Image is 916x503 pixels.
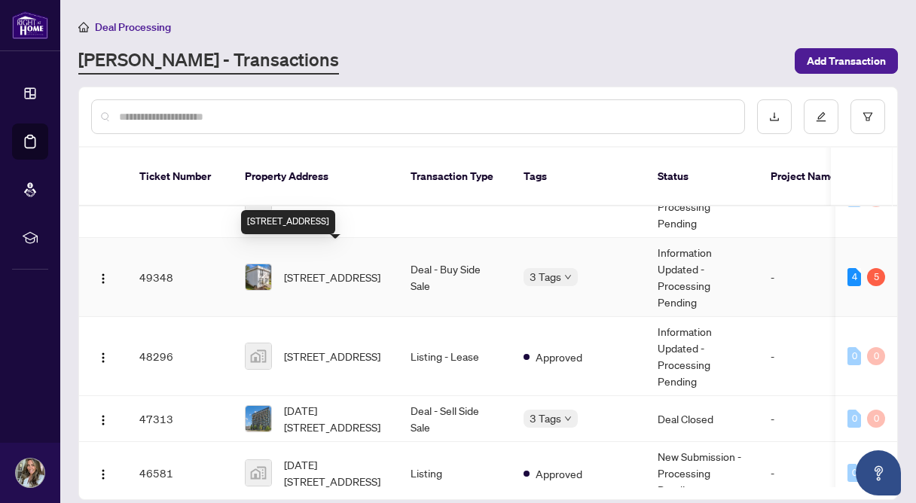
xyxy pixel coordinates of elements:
span: Add Transaction [807,49,886,73]
button: filter [850,99,885,134]
th: Ticket Number [127,148,233,206]
td: Deal Closed [646,396,759,442]
img: Logo [97,468,109,480]
th: Project Name [759,148,849,206]
img: thumbnail-img [246,343,271,369]
button: Logo [91,461,115,485]
span: Deal Processing [95,20,171,34]
span: [STREET_ADDRESS] [284,348,380,364]
img: Logo [97,273,109,285]
div: 4 [847,268,861,286]
button: Add Transaction [795,48,898,74]
img: thumbnail-img [246,406,271,431]
img: thumbnail-img [246,264,271,290]
span: [STREET_ADDRESS] [284,269,380,285]
div: 0 [847,464,861,482]
div: 0 [867,410,885,428]
td: - [759,396,849,442]
td: Listing - Lease [398,317,511,396]
button: Open asap [856,450,901,495]
span: [DATE][STREET_ADDRESS] [284,402,386,435]
span: filter [863,111,873,122]
td: 49348 [127,238,233,317]
th: Tags [511,148,646,206]
img: logo [12,11,48,39]
img: Profile Icon [16,459,44,487]
div: 0 [847,410,861,428]
button: download [757,99,792,134]
span: 3 Tags [530,268,561,285]
a: [PERSON_NAME] - Transactions [78,47,339,75]
button: Logo [91,265,115,289]
button: Logo [91,344,115,368]
td: 47313 [127,396,233,442]
span: download [769,111,780,122]
img: Logo [97,414,109,426]
div: 0 [847,347,861,365]
span: down [564,415,572,422]
img: thumbnail-img [246,460,271,486]
span: edit [816,111,826,122]
span: down [564,273,572,281]
td: Deal - Sell Side Sale [398,396,511,442]
td: Information Updated - Processing Pending [646,317,759,396]
td: 48296 [127,317,233,396]
span: [DATE][STREET_ADDRESS] [284,456,386,489]
td: Deal - Buy Side Sale [398,238,511,317]
th: Status [646,148,759,206]
th: Property Address [233,148,398,206]
img: Logo [97,352,109,364]
span: Approved [536,465,582,482]
td: Information Updated - Processing Pending [646,238,759,317]
td: - [759,317,849,396]
div: [STREET_ADDRESS] [241,210,335,234]
span: Approved [536,349,582,365]
div: 0 [867,347,885,365]
button: Logo [91,407,115,431]
th: Transaction Type [398,148,511,206]
button: edit [804,99,838,134]
span: 3 Tags [530,410,561,427]
td: - [759,238,849,317]
span: home [78,22,89,32]
div: 5 [867,268,885,286]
